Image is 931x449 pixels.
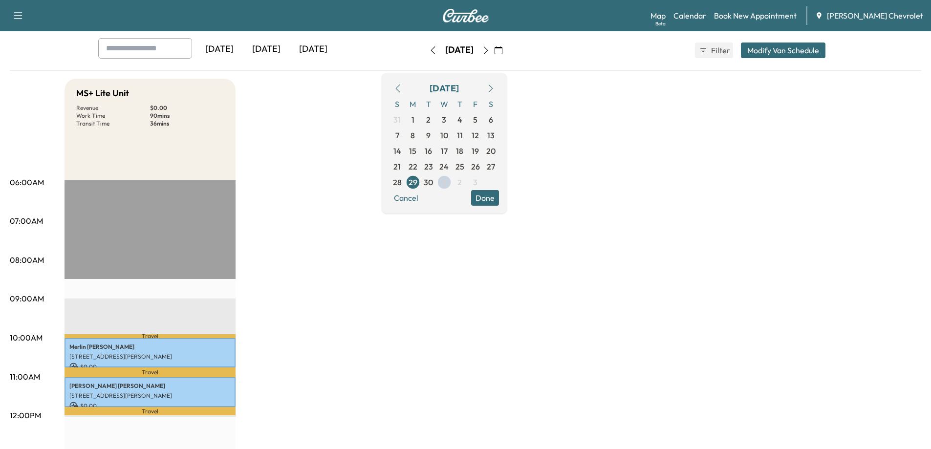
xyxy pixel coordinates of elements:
[196,38,243,61] div: [DATE]
[439,161,449,172] span: 24
[473,176,477,188] span: 3
[10,254,44,266] p: 08:00AM
[10,332,43,343] p: 10:00AM
[472,129,479,141] span: 12
[426,114,431,126] span: 2
[711,44,729,56] span: Filter
[69,382,231,390] p: [PERSON_NAME] [PERSON_NAME]
[10,293,44,304] p: 09:00AM
[452,96,468,112] span: T
[487,161,495,172] span: 27
[441,145,448,157] span: 17
[76,86,129,100] h5: MS+ Lite Unit
[393,114,401,126] span: 31
[10,176,44,188] p: 06:00AM
[424,176,433,188] span: 30
[424,161,433,172] span: 23
[442,114,446,126] span: 3
[390,190,423,206] button: Cancel
[440,129,448,141] span: 10
[69,402,231,410] p: $ 0.00
[393,161,401,172] span: 21
[65,367,236,377] p: Travel
[390,96,405,112] span: S
[69,343,231,351] p: Merlin [PERSON_NAME]
[421,96,436,112] span: T
[76,104,150,112] p: Revenue
[650,10,666,21] a: MapBeta
[426,129,431,141] span: 9
[411,129,415,141] span: 8
[10,371,40,383] p: 11:00AM
[483,96,499,112] span: S
[150,112,224,120] p: 90 mins
[76,120,150,128] p: Transit Time
[425,145,432,157] span: 16
[436,96,452,112] span: W
[65,334,236,338] p: Travel
[409,176,417,188] span: 29
[457,129,463,141] span: 11
[76,112,150,120] p: Work Time
[409,161,417,172] span: 22
[69,353,231,361] p: [STREET_ADDRESS][PERSON_NAME]
[456,145,463,157] span: 18
[695,43,733,58] button: Filter
[409,145,416,157] span: 15
[69,392,231,400] p: [STREET_ADDRESS][PERSON_NAME]
[471,161,480,172] span: 26
[430,82,459,95] div: [DATE]
[405,96,421,112] span: M
[150,104,224,112] p: $ 0.00
[457,176,462,188] span: 2
[486,145,496,157] span: 20
[393,145,401,157] span: 14
[489,114,493,126] span: 6
[10,409,41,421] p: 12:00PM
[457,114,462,126] span: 4
[673,10,706,21] a: Calendar
[471,190,499,206] button: Done
[473,114,477,126] span: 5
[442,9,489,22] img: Curbee Logo
[69,363,231,371] p: $ 0.00
[741,43,825,58] button: Modify Van Schedule
[290,38,337,61] div: [DATE]
[10,215,43,227] p: 07:00AM
[395,129,399,141] span: 7
[445,44,474,56] div: [DATE]
[150,120,224,128] p: 36 mins
[472,145,479,157] span: 19
[243,38,290,61] div: [DATE]
[393,176,402,188] span: 28
[455,161,464,172] span: 25
[714,10,797,21] a: Book New Appointment
[65,407,236,415] p: Travel
[655,20,666,27] div: Beta
[827,10,923,21] span: [PERSON_NAME] Chevrolet
[487,129,495,141] span: 13
[443,176,446,188] span: 1
[468,96,483,112] span: F
[411,114,414,126] span: 1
